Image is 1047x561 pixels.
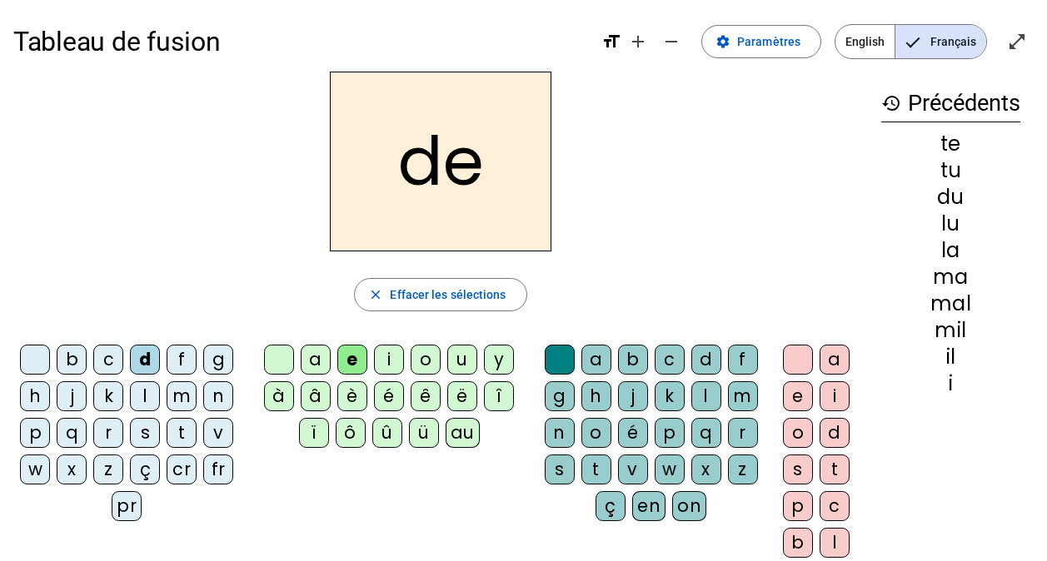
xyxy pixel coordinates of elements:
div: é [618,418,648,448]
div: ü [409,418,439,448]
mat-icon: close [368,287,383,302]
div: t [167,418,197,448]
div: ê [411,381,441,411]
div: y [484,345,514,375]
div: a [581,345,611,375]
div: x [57,454,87,484]
div: ï [299,418,329,448]
div: d [130,345,160,375]
div: cr [167,454,197,484]
div: o [783,418,813,448]
div: a [820,345,850,375]
div: s [783,454,813,484]
div: x [691,454,721,484]
div: l [130,381,160,411]
div: ç [596,491,626,521]
div: q [57,418,87,448]
div: b [783,528,813,558]
div: j [57,381,87,411]
div: f [728,345,758,375]
div: l [691,381,721,411]
span: Français [895,25,986,58]
div: p [655,418,685,448]
button: Entrer en plein écran [1000,25,1034,58]
div: au [446,418,480,448]
div: h [20,381,50,411]
div: te [881,134,1020,154]
button: Augmenter la taille de la police [621,25,655,58]
div: s [130,418,160,448]
div: lu [881,214,1020,234]
div: c [820,491,850,521]
div: p [20,418,50,448]
div: n [203,381,233,411]
div: ë [447,381,477,411]
span: Paramètres [737,32,800,52]
div: è [337,381,367,411]
div: mal [881,294,1020,314]
div: b [57,345,87,375]
div: g [203,345,233,375]
div: û [372,418,402,448]
div: i [374,345,404,375]
div: v [618,454,648,484]
h1: Tableau de fusion [13,15,588,68]
div: d [820,418,850,448]
button: Diminuer la taille de la police [655,25,688,58]
div: e [337,345,367,375]
div: q [691,418,721,448]
div: u [447,345,477,375]
div: g [545,381,575,411]
div: f [167,345,197,375]
div: é [374,381,404,411]
button: Paramètres [701,25,821,58]
div: h [581,381,611,411]
div: à [264,381,294,411]
div: o [411,345,441,375]
h3: Précédents [881,85,1020,122]
div: m [728,381,758,411]
div: z [728,454,758,484]
div: r [93,418,123,448]
div: t [581,454,611,484]
div: du [881,187,1020,207]
div: o [581,418,611,448]
h2: de [330,72,551,251]
div: mil [881,320,1020,340]
div: fr [203,454,233,484]
div: l [820,528,850,558]
mat-icon: open_in_full [1007,32,1027,52]
div: w [20,454,50,484]
div: ô [336,418,366,448]
mat-icon: format_size [601,32,621,52]
div: en [632,491,666,521]
mat-icon: history [881,93,901,113]
div: il [881,347,1020,367]
div: ma [881,267,1020,287]
div: c [655,345,685,375]
button: Effacer les sélections [354,278,526,311]
div: z [93,454,123,484]
div: k [655,381,685,411]
div: e [783,381,813,411]
div: w [655,454,685,484]
div: ç [130,454,160,484]
div: pr [112,491,142,521]
mat-icon: remove [661,32,681,52]
div: on [672,491,706,521]
span: English [835,25,895,58]
div: j [618,381,648,411]
div: b [618,345,648,375]
div: t [820,454,850,484]
div: tu [881,161,1020,181]
div: r [728,418,758,448]
div: â [301,381,331,411]
div: d [691,345,721,375]
div: la [881,241,1020,261]
div: i [881,374,1020,394]
div: v [203,418,233,448]
mat-icon: add [628,32,648,52]
div: c [93,345,123,375]
div: s [545,454,575,484]
div: i [820,381,850,411]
